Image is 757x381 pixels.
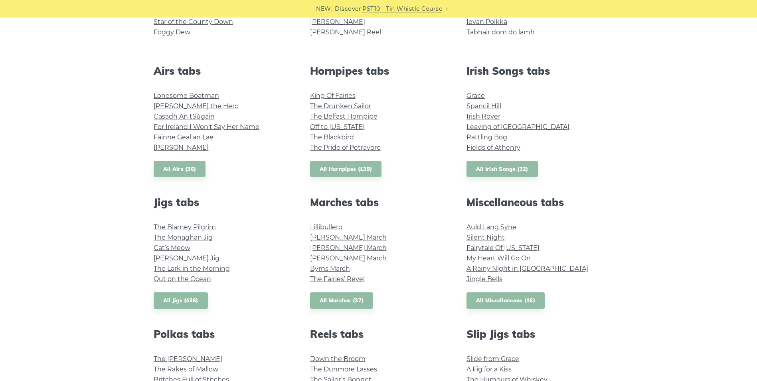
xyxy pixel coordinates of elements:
[466,292,545,309] a: All Miscellaneous (16)
[310,28,381,36] a: [PERSON_NAME] Reel
[466,234,505,241] a: Silent Night
[154,254,219,262] a: [PERSON_NAME] Jig
[310,18,365,26] a: [PERSON_NAME]
[362,4,442,14] a: PST10 - Tin Whistle Course
[466,102,501,110] a: Spancil Hill
[466,18,507,26] a: Ievan Polkka
[310,254,387,262] a: [PERSON_NAME] March
[154,65,291,77] h2: Airs tabs
[310,92,356,99] a: King Of Fairies
[335,4,361,14] span: Discover
[466,196,604,208] h2: Miscellaneous tabs
[154,123,259,131] a: For Ireland I Won’t Say Her Name
[154,234,213,241] a: The Monaghan Jig
[466,355,519,363] a: Slide from Grace
[154,365,218,373] a: The Rakes of Mallow
[310,244,387,252] a: [PERSON_NAME] March
[316,4,332,14] span: NEW:
[466,265,588,272] a: A Rainy Night in [GEOGRAPHIC_DATA]
[466,328,604,340] h2: Slip Jigs tabs
[466,244,540,252] a: Fairytale Of [US_STATE]
[310,292,374,309] a: All Marches (37)
[310,365,377,373] a: The Dunmore Lasses
[310,265,350,272] a: Byrns March
[466,223,516,231] a: Auld Lang Syne
[310,196,447,208] h2: Marches tabs
[466,144,520,151] a: Fields of Athenry
[154,196,291,208] h2: Jigs tabs
[466,92,485,99] a: Grace
[310,223,342,231] a: Lillibullero
[310,133,354,141] a: The Blackbird
[310,144,381,151] a: The Pride of Petravore
[154,102,239,110] a: [PERSON_NAME] the Hero
[466,28,535,36] a: Tabhair dom do lámh
[154,265,230,272] a: The Lark in the Morning
[154,355,222,363] a: The [PERSON_NAME]
[154,28,190,36] a: Foggy Dew
[154,92,219,99] a: Lonesome Boatman
[466,65,604,77] h2: Irish Songs tabs
[466,275,502,283] a: Jingle Bells
[466,123,569,131] a: Leaving of [GEOGRAPHIC_DATA]
[154,161,206,177] a: All Airs (36)
[154,133,213,141] a: Fáinne Geal an Lae
[154,328,291,340] h2: Polkas tabs
[310,113,378,120] a: The Belfast Hornpipe
[310,123,365,131] a: Off to [US_STATE]
[310,161,382,177] a: All Hornpipes (139)
[466,113,500,120] a: Irish Rover
[310,328,447,340] h2: Reels tabs
[310,275,365,283] a: The Fairies’ Revel
[310,234,387,241] a: [PERSON_NAME] March
[466,161,538,177] a: All Irish Songs (32)
[154,113,215,120] a: Casadh An tSúgáin
[154,223,216,231] a: The Blarney Pilgrim
[466,254,531,262] a: My Heart Will Go On
[154,244,190,252] a: Cat’s Meow
[310,102,371,110] a: The Drunken Sailor
[154,275,211,283] a: Out on the Ocean
[310,355,366,363] a: Down the Broom
[154,18,233,26] a: Star of the County Down
[466,365,512,373] a: A Fig for a Kiss
[466,133,507,141] a: Rattling Bog
[310,65,447,77] h2: Hornpipes tabs
[154,292,208,309] a: All Jigs (436)
[154,144,209,151] a: [PERSON_NAME]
